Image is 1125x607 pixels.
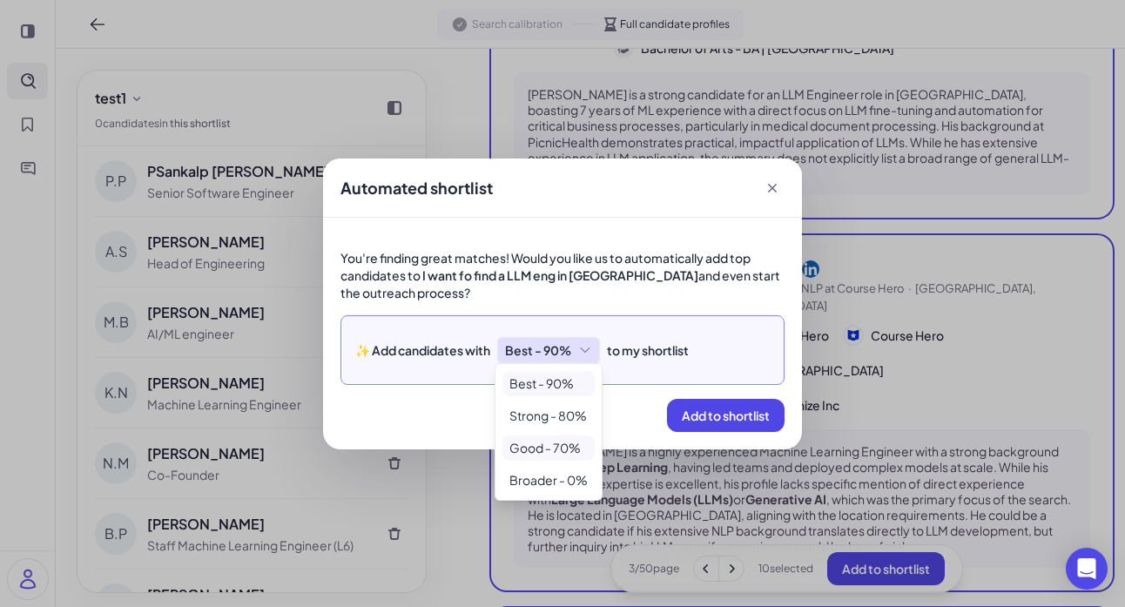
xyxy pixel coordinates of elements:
li: Good - 70% [502,435,595,461]
li: Strong - 80% [502,403,595,428]
div: Best - 90% [497,337,600,363]
button: Add to shortlist [667,399,785,432]
span: Add to shortlist [682,408,770,423]
span: to my shortlist [607,342,689,358]
li: Broader - 0% [502,468,595,493]
div: Open Intercom Messenger [1066,548,1108,590]
strong: I want fo find a LLM eng in [GEOGRAPHIC_DATA] [422,267,698,283]
p: You're finding great matches! Would you like us to automatically add top candidates to and even s... [340,249,785,301]
li: Best - 90% [502,371,595,396]
span: Automated shortlist [340,178,493,198]
span: ✨ Add candidates with [355,342,490,358]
